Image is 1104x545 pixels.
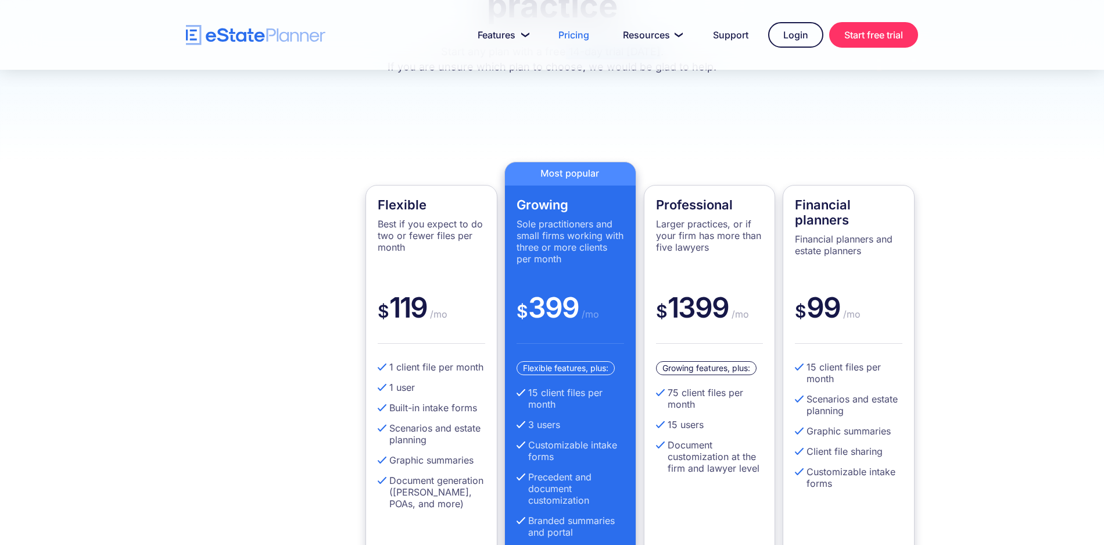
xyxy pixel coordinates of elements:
[656,218,764,253] p: Larger practices, or if your firm has more than five lawyers
[656,361,757,375] div: Growing features, plus:
[378,475,485,510] li: Document generation ([PERSON_NAME], POAs, and more)
[544,23,603,47] a: Pricing
[517,419,624,430] li: 3 users
[795,425,902,437] li: Graphic summaries
[795,233,902,257] p: Financial planners and estate planners
[699,23,762,47] a: Support
[795,197,902,227] h4: Financial planners
[768,22,823,48] a: Login
[656,387,764,410] li: 75 client files per month
[378,290,485,344] div: 119
[517,387,624,410] li: 15 client files per month
[729,308,749,320] span: /mo
[609,23,693,47] a: Resources
[656,290,764,344] div: 1399
[378,454,485,466] li: Graphic summaries
[829,22,918,48] a: Start free trial
[795,361,902,384] li: 15 client files per month
[656,419,764,430] li: 15 users
[378,422,485,446] li: Scenarios and estate planning
[427,308,447,320] span: /mo
[795,393,902,416] li: Scenarios and estate planning
[517,197,624,212] h4: Growing
[795,290,902,344] div: 99
[517,301,528,322] span: $
[378,197,485,212] h4: Flexible
[378,218,485,253] p: Best if you expect to do two or fewer files per month
[378,361,485,373] li: 1 client file per month
[517,515,624,538] li: Branded summaries and portal
[795,301,807,322] span: $
[656,439,764,474] li: Document customization at the firm and lawyer level
[378,402,485,414] li: Built-in intake forms
[378,301,389,322] span: $
[517,439,624,462] li: Customizable intake forms
[656,301,668,322] span: $
[579,308,599,320] span: /mo
[378,382,485,393] li: 1 user
[464,23,539,47] a: Features
[517,471,624,506] li: Precedent and document customization
[840,308,861,320] span: /mo
[517,361,615,375] div: Flexible features, plus:
[795,466,902,489] li: Customizable intake forms
[186,25,325,45] a: home
[656,197,764,212] h4: Professional
[517,290,624,344] div: 399
[517,218,624,265] p: Sole practitioners and small firms working with three or more clients per month
[795,446,902,457] li: Client file sharing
